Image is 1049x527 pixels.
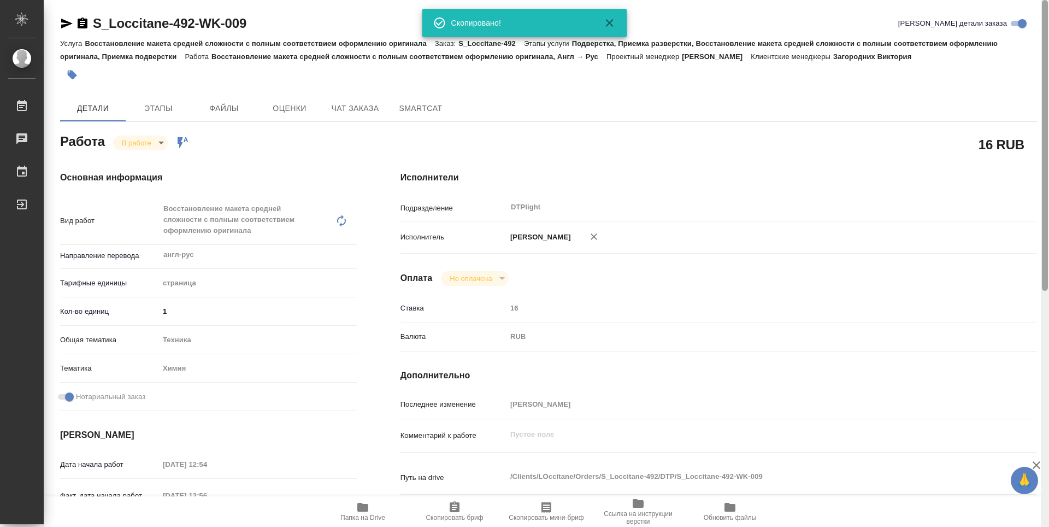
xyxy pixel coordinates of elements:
[682,52,751,61] p: [PERSON_NAME]
[441,271,508,286] div: В работе
[60,63,84,87] button: Добавить тэг
[751,52,833,61] p: Клиентские менеджеры
[509,514,584,522] span: Скопировать мини-бриф
[597,16,623,30] button: Закрыть
[60,39,85,48] p: Услуга
[159,488,255,503] input: Пустое поле
[400,232,506,243] p: Исполнитель
[159,456,255,472] input: Пустое поле
[833,52,920,61] p: Загородних Виктория
[60,335,159,346] p: Общая тематика
[185,52,211,61] p: Работа
[60,215,159,226] p: Вид работ
[684,496,776,527] button: Обновить файлы
[211,52,606,61] p: Восстановление макета средней сложности с полным соответствием оформлению оригинала, Англ → Рус
[704,514,757,522] span: Обновить файлы
[446,274,495,283] button: Не оплачена
[400,430,506,441] p: Комментарий к работе
[606,52,682,61] p: Проектный менеджер
[592,496,684,527] button: Ссылка на инструкции верстки
[979,135,1024,154] h2: 16 RUB
[159,359,357,378] div: Химия
[599,510,677,525] span: Ссылка на инструкции верстки
[85,39,434,48] p: Восстановление макета средней сложности с полным соответствием оформлению оригинала
[60,250,159,261] p: Направление перевода
[506,396,984,412] input: Пустое поле
[113,136,168,150] div: В работе
[409,496,500,527] button: Скопировать бриф
[263,102,316,115] span: Оценки
[394,102,447,115] span: SmartCat
[60,17,73,30] button: Скопировать ссылку для ЯМессенджера
[426,514,483,522] span: Скопировать бриф
[67,102,119,115] span: Детали
[1015,469,1034,492] span: 🙏
[400,399,506,410] p: Последнее изменение
[119,138,155,148] button: В работе
[159,331,357,349] div: Техника
[400,331,506,342] p: Валюта
[340,514,385,522] span: Папка на Drive
[524,39,572,48] p: Этапы услуги
[1011,467,1038,494] button: 🙏
[506,327,984,346] div: RUB
[500,496,592,527] button: Скопировать мини-бриф
[451,17,588,28] div: Скопировано!
[506,232,571,243] p: [PERSON_NAME]
[159,303,357,319] input: ✎ Введи что-нибудь
[400,272,433,285] h4: Оплата
[435,39,458,48] p: Заказ:
[400,472,506,483] p: Путь на drive
[60,490,159,501] p: Факт. дата начала работ
[60,363,159,374] p: Тематика
[506,300,984,316] input: Пустое поле
[506,467,984,486] textarea: /Clients/LOccitane/Orders/S_Loccitane-492/DTP/S_Loccitane-492-WK-009
[400,369,1037,382] h4: Дополнительно
[159,274,357,292] div: страница
[400,171,1037,184] h4: Исполнители
[76,391,145,402] span: Нотариальный заказ
[898,18,1007,29] span: [PERSON_NAME] детали заказа
[60,171,357,184] h4: Основная информация
[60,306,159,317] p: Кол-во единиц
[198,102,250,115] span: Файлы
[329,102,381,115] span: Чат заказа
[400,303,506,314] p: Ставка
[60,459,159,470] p: Дата начала работ
[60,429,357,442] h4: [PERSON_NAME]
[582,225,606,249] button: Удалить исполнителя
[400,203,506,214] p: Подразделение
[60,131,105,150] h2: Работа
[317,496,409,527] button: Папка на Drive
[132,102,185,115] span: Этапы
[458,39,524,48] p: S_Loccitane-492
[93,16,246,31] a: S_Loccitane-492-WK-009
[76,17,89,30] button: Скопировать ссылку
[60,278,159,289] p: Тарифные единицы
